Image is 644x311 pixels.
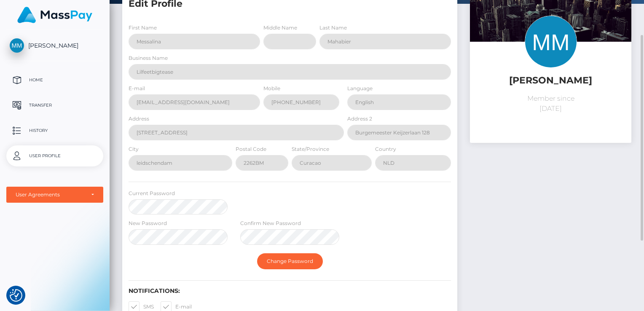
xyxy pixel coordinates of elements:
[10,74,100,86] p: Home
[17,7,92,23] img: MassPay
[6,187,103,203] button: User Agreements
[129,115,149,123] label: Address
[129,54,168,62] label: Business Name
[6,120,103,141] a: History
[476,94,625,114] p: Member since [DATE]
[476,74,625,87] h5: [PERSON_NAME]
[236,145,266,153] label: Postal Code
[263,85,280,92] label: Mobile
[292,145,329,153] label: State/Province
[129,145,139,153] label: City
[375,145,396,153] label: Country
[6,70,103,91] a: Home
[129,24,157,32] label: First Name
[10,99,100,112] p: Transfer
[10,289,22,302] img: Revisit consent button
[319,24,347,32] label: Last Name
[6,95,103,116] a: Transfer
[10,289,22,302] button: Consent Preferences
[257,253,323,269] button: Change Password
[347,115,372,123] label: Address 2
[6,145,103,166] a: User Profile
[129,85,145,92] label: E-mail
[240,220,301,227] label: Confirm New Password
[263,24,297,32] label: Middle Name
[10,124,100,137] p: History
[16,191,85,198] div: User Agreements
[10,150,100,162] p: User Profile
[129,220,167,227] label: New Password
[129,190,175,197] label: Current Password
[6,42,103,49] span: [PERSON_NAME]
[347,85,373,92] label: Language
[129,287,451,295] h6: Notifications:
